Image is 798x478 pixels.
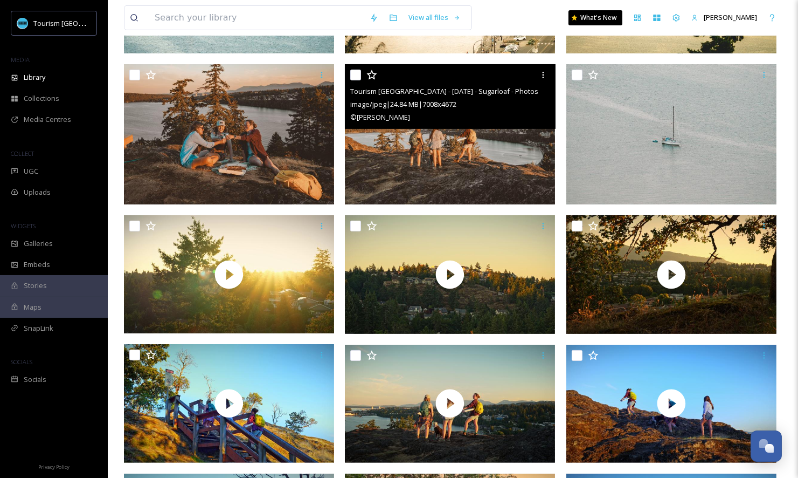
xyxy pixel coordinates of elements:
[345,345,555,463] img: thumbnail
[350,99,456,109] span: image/jpeg | 24.84 MB | 7008 x 4672
[11,358,32,366] span: SOCIALS
[24,72,45,83] span: Library
[124,64,334,204] img: Tourism Nanaimo - August 2025 - Sugarloaf - Photos by Justin Parsons @NaturalSupernatural - 7.jpg
[751,431,782,462] button: Open Chat
[33,18,130,28] span: Tourism [GEOGRAPHIC_DATA]
[11,149,34,158] span: COLLECT
[17,18,28,29] img: tourism_nanaimo_logo.jpeg
[686,7,762,28] a: [PERSON_NAME]
[568,10,622,25] a: What's New
[566,345,776,463] img: thumbnail
[24,93,59,104] span: Collections
[24,114,71,125] span: Media Centres
[24,238,53,249] span: Galleries
[24,260,50,270] span: Embeds
[24,302,41,312] span: Maps
[24,187,51,197] span: Uploads
[403,7,466,28] a: View all files
[149,6,364,30] input: Search your library
[345,215,555,333] img: thumbnail
[566,64,776,204] img: Tourism Nanaimo - August 2025 - Sugarloaf - Photos by Justin Parsons @NaturalSupernatural - 15.jpg
[38,460,70,473] a: Privacy Policy
[24,374,46,385] span: Socials
[11,56,30,64] span: MEDIA
[24,166,38,176] span: UGC
[350,112,410,122] span: © [PERSON_NAME]
[124,215,334,333] img: thumbnail
[345,64,555,204] img: Tourism Nanaimo - August 2025 - Sugarloaf - Photos by Justin Parsons @NaturalSupernatural - 4.jpg
[38,463,70,470] span: Privacy Policy
[124,344,334,462] img: thumbnail
[24,323,53,333] span: SnapLink
[11,222,36,230] span: WIDGETS
[350,86,697,96] span: Tourism [GEOGRAPHIC_DATA] - [DATE] - Sugarloaf - Photos by [PERSON_NAME] @NaturalSupernatural - 4...
[566,215,776,333] img: thumbnail
[704,12,757,22] span: [PERSON_NAME]
[24,281,47,291] span: Stories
